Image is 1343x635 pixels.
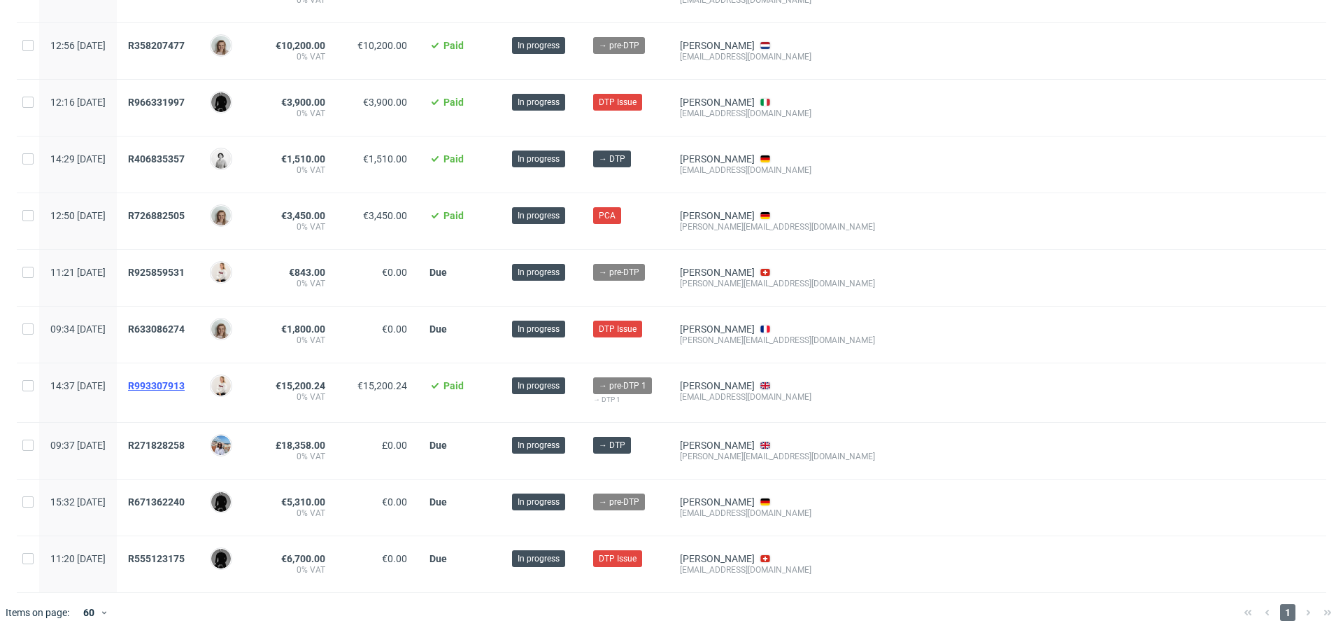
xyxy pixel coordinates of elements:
[518,153,560,165] span: In progress
[382,267,407,278] span: €0.00
[599,39,639,52] span: → pre-DTP
[518,379,560,392] span: In progress
[363,97,407,108] span: €3,900.00
[128,97,185,108] span: R966331997
[680,210,755,221] a: [PERSON_NAME]
[128,210,187,221] a: R726882505
[211,263,231,282] img: Mari Fok
[382,553,407,564] span: €0.00
[75,603,100,622] div: 60
[50,153,106,165] span: 14:29 [DATE]
[266,508,325,519] span: 0% VAT
[680,108,875,119] div: [EMAIL_ADDRESS][DOMAIN_NAME]
[429,496,447,508] span: Due
[266,564,325,575] span: 0% VAT
[289,267,325,278] span: €843.00
[211,149,231,169] img: Dudek Mariola
[50,380,106,391] span: 14:37 [DATE]
[281,153,325,165] span: €1,510.00
[599,439,625,452] span: → DTP
[211,319,231,339] img: Monika Poźniak
[599,266,639,279] span: → pre-DTP
[518,552,560,565] span: In progress
[599,379,646,392] span: → pre-DTP 1
[363,210,407,221] span: €3,450.00
[128,553,185,564] span: R555123175
[429,440,447,451] span: Due
[128,40,187,51] a: R358207477
[50,267,106,278] span: 11:21 [DATE]
[680,451,875,462] div: [PERSON_NAME][EMAIL_ADDRESS][DOMAIN_NAME]
[382,323,407,335] span: €0.00
[680,440,755,451] a: [PERSON_NAME]
[443,153,464,165] span: Paid
[266,221,325,232] span: 0% VAT
[429,553,447,564] span: Due
[680,564,875,575] div: [EMAIL_ADDRESS][DOMAIN_NAME]
[357,380,407,391] span: €15,200.24
[266,51,325,62] span: 0% VAT
[680,51,875,62] div: [EMAIL_ADDRESS][DOMAIN_NAME]
[518,323,560,335] span: In progress
[276,40,325,51] span: €10,200.00
[281,210,325,221] span: €3,450.00
[518,266,560,279] span: In progress
[128,210,185,221] span: R726882505
[680,165,875,176] div: [EMAIL_ADDRESS][DOMAIN_NAME]
[429,267,447,278] span: Due
[443,210,464,221] span: Paid
[382,440,407,451] span: £0.00
[680,508,875,519] div: [EMAIL_ADDRESS][DOMAIN_NAME]
[680,391,875,403] div: [EMAIL_ADDRESS][DOMAIN_NAME]
[128,97,187,108] a: R966331997
[128,380,185,391] span: R993307913
[518,209,560,222] span: In progress
[128,553,187,564] a: R555123175
[680,496,755,508] a: [PERSON_NAME]
[518,496,560,508] span: In progress
[266,335,325,346] span: 0% VAT
[599,209,616,222] span: PCA
[518,96,560,109] span: In progress
[382,496,407,508] span: €0.00
[50,40,106,51] span: 12:56 [DATE]
[599,153,625,165] span: → DTP
[276,380,325,391] span: €15,200.24
[680,40,755,51] a: [PERSON_NAME]
[211,36,231,55] img: Monika Poźniak
[680,553,755,564] a: [PERSON_NAME]
[50,440,106,451] span: 09:37 [DATE]
[50,496,106,508] span: 15:32 [DATE]
[6,606,69,620] span: Items on page:
[128,496,187,508] a: R671362240
[276,440,325,451] span: £18,358.00
[128,323,187,335] a: R633086274
[128,496,185,508] span: R671362240
[266,165,325,176] span: 0% VAT
[599,96,637,109] span: DTP Issue
[128,153,187,165] a: R406835357
[211,206,231,225] img: Monika Poźniak
[281,553,325,564] span: €6,700.00
[211,435,231,455] img: Marta Kozłowska
[128,440,187,451] a: R271828258
[50,553,106,564] span: 11:20 [DATE]
[443,40,464,51] span: Paid
[266,278,325,289] span: 0% VAT
[266,391,325,403] span: 0% VAT
[680,380,755,391] a: [PERSON_NAME]
[429,323,447,335] span: Due
[128,153,185,165] span: R406835357
[211,92,231,112] img: Dawid Urbanowicz
[680,267,755,278] a: [PERSON_NAME]
[443,97,464,108] span: Paid
[599,552,637,565] span: DTP Issue
[50,323,106,335] span: 09:34 [DATE]
[357,40,407,51] span: €10,200.00
[281,323,325,335] span: €1,800.00
[518,439,560,452] span: In progress
[128,440,185,451] span: R271828258
[363,153,407,165] span: €1,510.00
[211,492,231,512] img: Dawid Urbanowicz
[128,267,187,278] a: R925859531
